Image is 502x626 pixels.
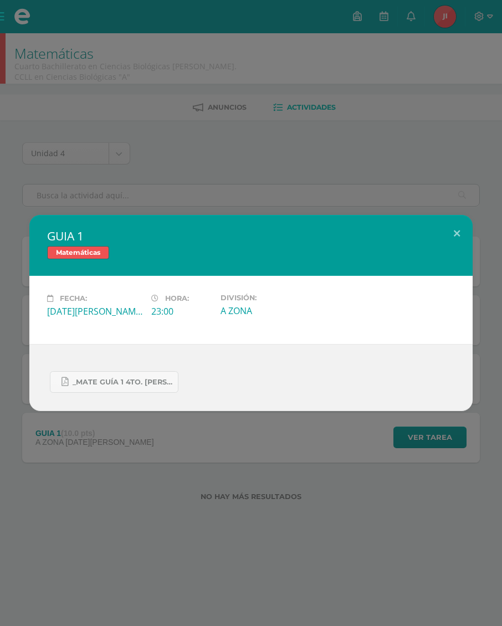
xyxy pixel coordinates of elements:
span: _MATE GUÍA 1 4TO. [PERSON_NAME].docx.pdf [73,378,172,387]
span: Fecha: [60,294,87,302]
div: A ZONA [221,305,316,317]
div: [DATE][PERSON_NAME] [47,305,142,317]
a: _MATE GUÍA 1 4TO. [PERSON_NAME].docx.pdf [50,371,178,393]
button: Close (Esc) [441,215,473,253]
div: 23:00 [151,305,212,317]
h2: GUIA 1 [47,228,455,244]
span: Matemáticas [47,246,109,259]
label: División: [221,294,316,302]
span: Hora: [165,294,189,302]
